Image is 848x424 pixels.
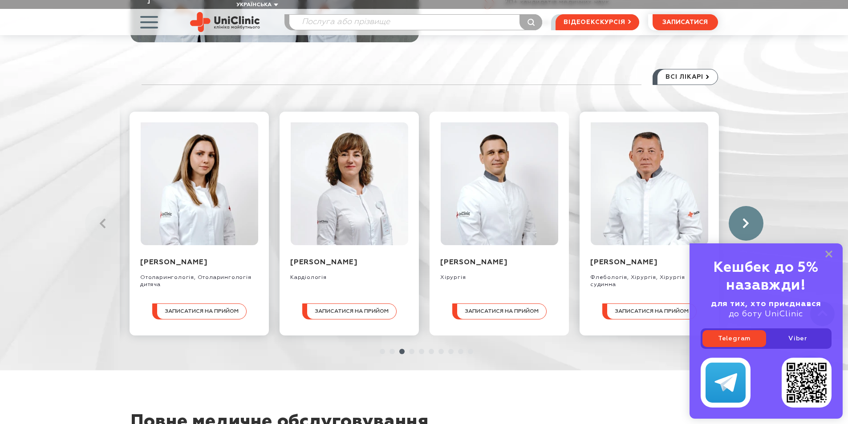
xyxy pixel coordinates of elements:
[662,19,708,25] span: записатися
[614,308,688,314] span: записатися на прийом
[152,303,246,319] button: записатися на прийом
[556,14,639,30] a: відеоекскурсія
[440,259,507,266] a: [PERSON_NAME]
[190,12,260,32] img: Uniclinic
[590,267,708,288] div: Флебологія, Хірургія, Хірургія судинна
[290,259,357,266] a: [PERSON_NAME]
[440,122,558,245] img: Кравченко Роман Васильович
[590,122,708,245] img: Рязанов Дмитро Юрійович
[464,308,538,314] span: записатися на прийом
[302,303,396,319] button: записатися на прийом
[701,259,832,295] div: Кешбек до 5% назавжди!
[164,308,238,314] span: записатися на прийом
[140,267,258,288] div: Отоларингологія, Отоларингологія дитяча
[766,330,830,347] a: Viber
[711,300,821,308] b: для тих, хто приєднався
[289,15,542,30] input: Послуга або прізвище
[236,2,272,8] span: Українська
[564,15,625,30] span: відеоекскурсія
[290,122,408,245] img: Назарова Інна Леонідівна
[602,303,696,319] button: записатися на прийом
[140,122,258,245] img: Бойко Олександра Юріївна
[234,2,278,8] button: Українська
[702,330,766,347] a: Telegram
[140,180,258,186] a: Бойко Олександра Юріївна
[701,299,832,319] div: до боту UniClinic
[314,308,388,314] span: записатися на прийом
[140,259,207,266] a: [PERSON_NAME]
[440,267,558,281] div: Хірургія
[653,69,718,85] a: всі лікарі
[590,180,708,186] a: Рязанов Дмитро Юрійович
[590,259,657,266] a: [PERSON_NAME]
[290,267,408,281] div: Кардіологія
[440,180,558,186] a: Кравченко Роман Васильович
[653,14,718,30] button: записатися
[452,303,546,319] button: записатися на прийом
[665,69,703,85] span: всі лікарі
[290,180,408,186] a: Назарова Інна Леонідівна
